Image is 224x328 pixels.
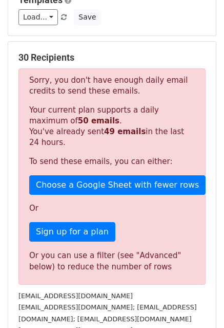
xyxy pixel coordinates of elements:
[29,222,115,242] a: Sign up for a plan
[29,175,206,195] a: Choose a Google Sheet with fewer rows
[18,52,206,63] h5: 30 Recipients
[29,156,195,167] p: To send these emails, you can either:
[173,279,224,328] iframe: Chat Widget
[18,9,58,25] a: Load...
[29,75,195,97] p: Sorry, you don't have enough daily email credits to send these emails.
[29,105,195,148] p: Your current plan supports a daily maximum of . You've already sent in the last 24 hours.
[29,250,195,273] div: Or you can use a filter (see "Advanced" below) to reduce the number of rows
[18,303,197,323] small: [EMAIL_ADDRESS][DOMAIN_NAME]; [EMAIL_ADDRESS][DOMAIN_NAME]; [EMAIL_ADDRESS][DOMAIN_NAME]
[29,203,195,214] p: Or
[104,127,146,136] strong: 49 emails
[18,292,133,300] small: [EMAIL_ADDRESS][DOMAIN_NAME]
[78,116,119,125] strong: 50 emails
[74,9,100,25] button: Save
